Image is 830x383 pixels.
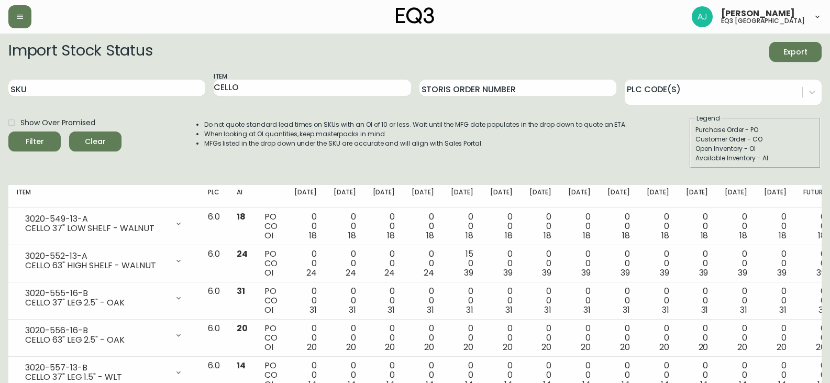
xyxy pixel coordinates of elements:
span: 20 [307,341,317,353]
span: 20 [777,341,787,353]
span: 18 [701,229,709,242]
div: CELLO 37" LOW SHELF - WALNUT [25,224,168,233]
div: 3020-552-13-A [25,251,168,261]
span: 39 [464,267,473,279]
div: 0 0 [803,324,826,352]
li: Do not quote standard lead times on SKUs with an OI of 10 or less. Wait until the MFG date popula... [204,120,627,129]
span: 18 [739,229,747,242]
span: 18 [387,229,395,242]
div: 0 0 [568,287,591,315]
div: 0 0 [647,324,669,352]
span: 39 [699,267,709,279]
div: 0 0 [764,324,787,352]
div: 3020-549-13-A [25,214,168,224]
span: 31 [309,304,317,316]
span: 18 [818,229,826,242]
div: 3020-555-16-B [25,289,168,298]
th: [DATE] [716,185,756,208]
div: 0 0 [294,287,317,315]
span: 18 [661,229,669,242]
div: 0 0 [607,212,630,240]
div: PO CO [264,287,278,315]
span: 18 [583,229,591,242]
div: 0 0 [451,212,473,240]
div: 3020-556-16-B [25,326,168,335]
th: [DATE] [560,185,599,208]
span: 20 [424,341,434,353]
span: 24 [346,267,356,279]
div: 0 0 [686,287,709,315]
h5: eq3 [GEOGRAPHIC_DATA] [721,18,805,24]
div: 0 0 [529,287,552,315]
div: 0 0 [294,324,317,352]
span: 31 [505,304,513,316]
span: 20 [581,341,591,353]
span: 31 [740,304,747,316]
th: [DATE] [678,185,717,208]
span: 24 [306,267,317,279]
div: 3020-555-16-BCELLO 37" LEG 2.5" - OAK [17,287,191,310]
div: 15 0 [451,249,473,278]
div: CELLO 37" LEG 2.5" - OAK [25,298,168,308]
th: AI [228,185,256,208]
li: When looking at OI quantities, keep masterpacks in mind. [204,129,627,139]
div: 0 0 [451,287,473,315]
div: 0 0 [294,249,317,278]
span: 24 [424,267,434,279]
td: 6.0 [200,282,228,320]
span: 31 [662,304,669,316]
div: 0 0 [686,324,709,352]
div: 0 0 [568,324,591,352]
span: 20 [463,341,473,353]
th: [DATE] [599,185,638,208]
div: PO CO [264,324,278,352]
div: PO CO [264,212,278,240]
span: 18 [779,229,787,242]
div: 3020-556-16-BCELLO 63" LEG 2.5" - OAK [17,324,191,347]
span: 39 [660,267,669,279]
legend: Legend [695,114,721,123]
span: 39 [621,267,630,279]
span: 20 [346,341,356,353]
div: 0 0 [490,249,513,278]
span: 14 [237,359,246,371]
div: 0 0 [490,324,513,352]
span: 18 [622,229,630,242]
span: 31 [349,304,356,316]
th: [DATE] [521,185,560,208]
h2: Import Stock Status [8,42,152,62]
div: 0 0 [647,249,669,278]
span: 31 [779,304,787,316]
div: Customer Order - CO [695,135,815,144]
th: [DATE] [482,185,521,208]
span: 31 [466,304,473,316]
div: 0 0 [568,249,591,278]
th: PLC [200,185,228,208]
div: 0 0 [334,212,356,240]
div: 0 0 [607,249,630,278]
div: Open Inventory - OI [695,144,815,154]
th: Item [8,185,200,208]
td: 6.0 [200,245,228,282]
div: 3020-552-13-ACELLO 63" HIGH SHELF - WALNUT [17,249,191,272]
th: [DATE] [286,185,325,208]
th: [DATE] [638,185,678,208]
span: OI [264,229,273,242]
button: Clear [69,132,121,151]
span: Export [778,46,813,59]
div: Available Inventory - AI [695,154,815,163]
td: 6.0 [200,208,228,245]
span: 20 [816,341,826,353]
div: 0 0 [647,287,669,315]
td: 6.0 [200,320,228,357]
span: Show Over Promised [20,117,95,128]
span: 20 [237,322,248,334]
div: 0 0 [451,324,473,352]
div: CELLO 37" LEG 1.5" - WLT [25,373,168,382]
div: 0 0 [764,287,787,315]
div: 0 0 [334,324,356,352]
span: 24 [237,248,248,260]
span: 39 [503,267,513,279]
div: 0 0 [412,287,434,315]
div: 0 0 [412,212,434,240]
